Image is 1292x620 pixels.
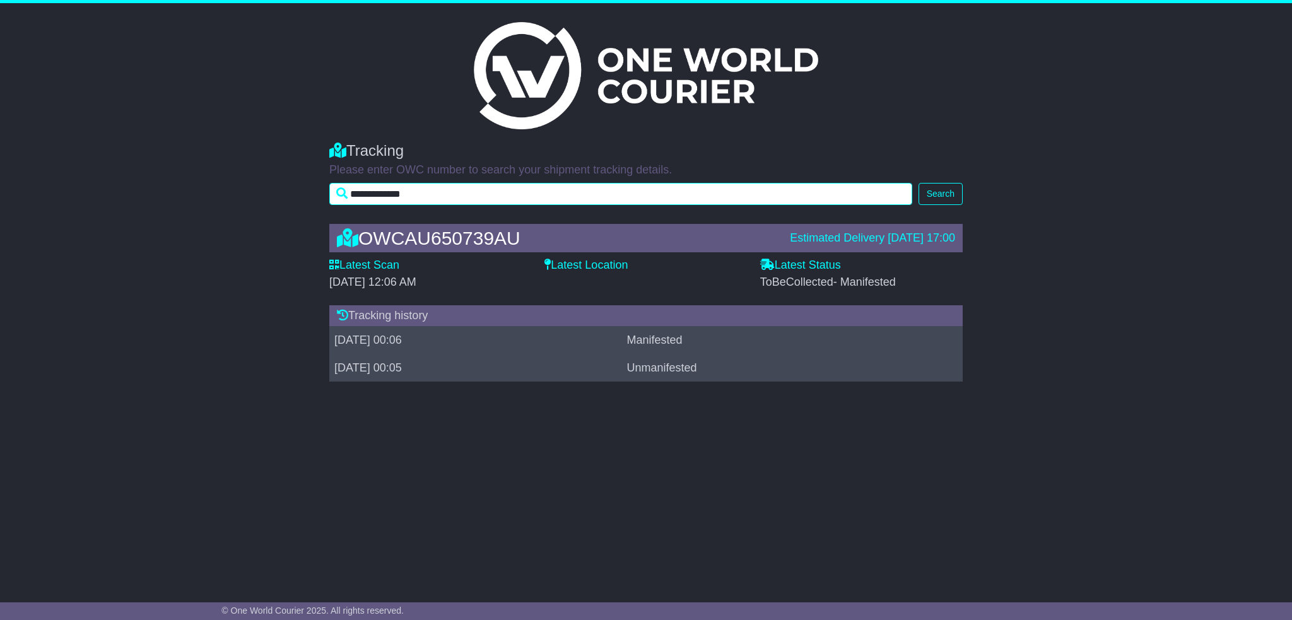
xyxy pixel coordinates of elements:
[329,142,963,160] div: Tracking
[329,327,622,354] td: [DATE] 00:06
[919,183,963,205] button: Search
[833,276,896,288] span: - Manifested
[760,276,896,288] span: ToBeCollected
[622,354,925,382] td: Unmanifested
[331,228,784,249] div: OWCAU650739AU
[329,259,399,272] label: Latest Scan
[329,276,416,288] span: [DATE] 12:06 AM
[329,305,963,327] div: Tracking history
[329,163,963,177] p: Please enter OWC number to search your shipment tracking details.
[221,605,404,616] span: © One World Courier 2025. All rights reserved.
[544,259,628,272] label: Latest Location
[790,231,955,245] div: Estimated Delivery [DATE] 17:00
[622,327,925,354] td: Manifested
[474,22,818,129] img: Light
[329,354,622,382] td: [DATE] 00:05
[760,259,841,272] label: Latest Status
